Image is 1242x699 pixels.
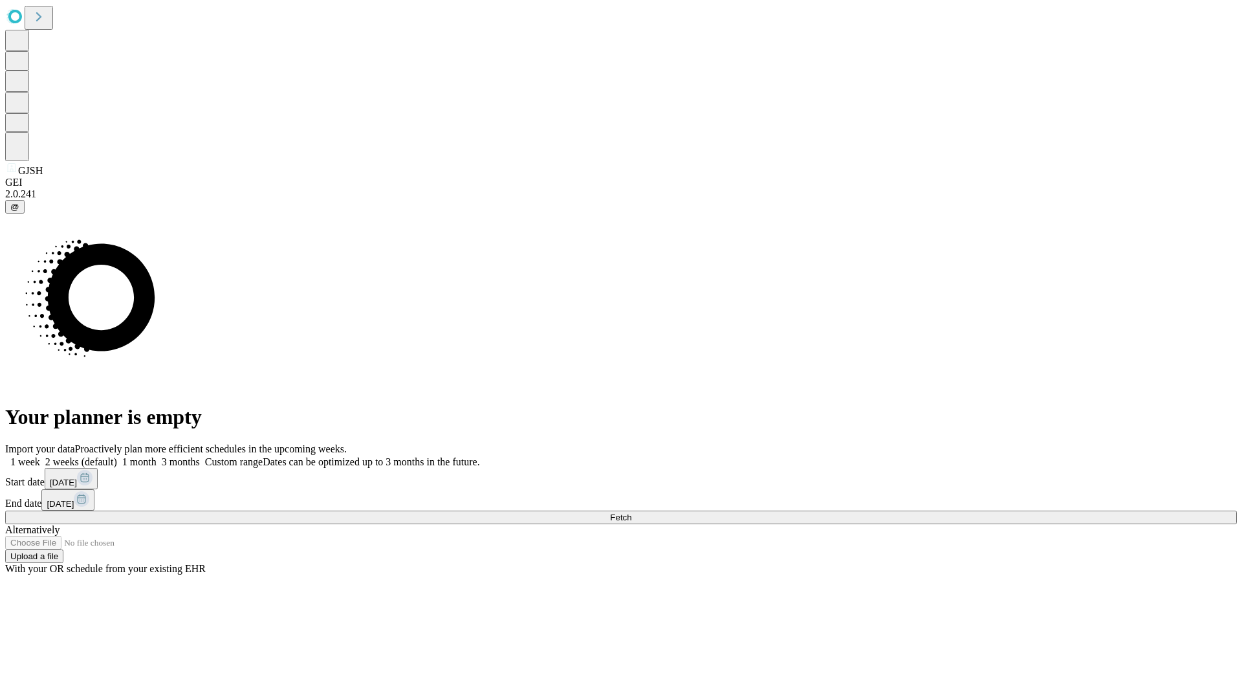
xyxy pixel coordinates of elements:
div: 2.0.241 [5,188,1237,200]
button: Fetch [5,511,1237,524]
span: Proactively plan more efficient schedules in the upcoming weeks. [75,443,347,454]
div: GEI [5,177,1237,188]
span: Import your data [5,443,75,454]
span: Alternatively [5,524,60,535]
span: @ [10,202,19,212]
span: Fetch [610,513,631,522]
div: End date [5,489,1237,511]
span: With your OR schedule from your existing EHR [5,563,206,574]
span: Dates can be optimized up to 3 months in the future. [263,456,479,467]
span: GJSH [18,165,43,176]
span: 2 weeks (default) [45,456,117,467]
button: Upload a file [5,549,63,563]
h1: Your planner is empty [5,405,1237,429]
div: Start date [5,468,1237,489]
span: 1 week [10,456,40,467]
button: [DATE] [45,468,98,489]
span: [DATE] [50,478,77,487]
button: [DATE] [41,489,94,511]
button: @ [5,200,25,214]
span: 1 month [122,456,157,467]
span: [DATE] [47,499,74,509]
span: Custom range [205,456,263,467]
span: 3 months [162,456,200,467]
